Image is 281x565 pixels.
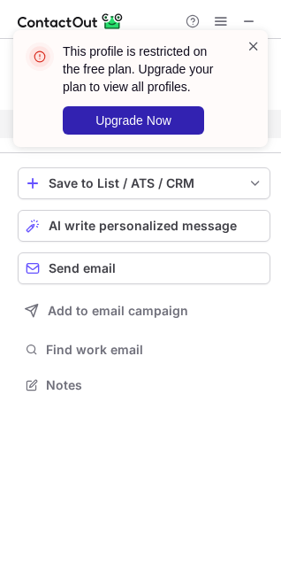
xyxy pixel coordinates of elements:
[18,11,124,32] img: ContactOut v5.3.10
[18,210,270,242] button: AI write personalized message
[49,176,239,190] div: Save to List / ATS / CRM
[18,252,270,284] button: Send email
[26,43,54,71] img: error
[95,113,171,128] span: Upgrade Now
[48,304,188,318] span: Add to email campaign
[18,337,270,362] button: Find work email
[18,295,270,327] button: Add to email campaign
[18,373,270,398] button: Notes
[46,342,263,358] span: Find work email
[46,377,263,393] span: Notes
[49,261,116,275] span: Send email
[63,106,204,135] button: Upgrade Now
[18,167,270,199] button: save-profile-one-click
[49,219,237,233] span: AI write personalized message
[63,43,225,96] header: This profile is restricted on the free plan. Upgrade your plan to view all profiles.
